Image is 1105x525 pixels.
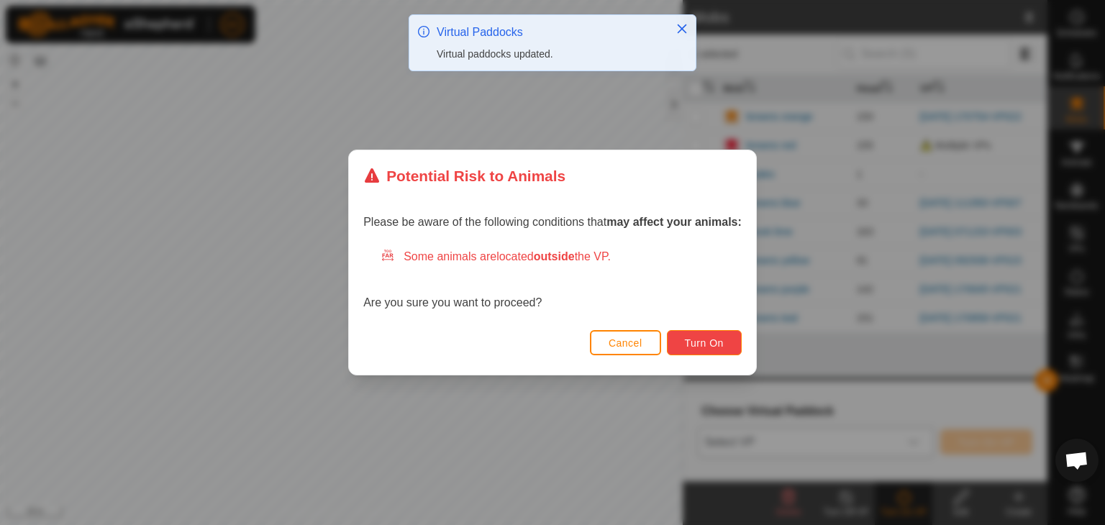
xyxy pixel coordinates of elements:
[363,165,565,187] div: Potential Risk to Animals
[667,330,742,355] button: Turn On
[534,250,575,262] strong: outside
[363,248,742,311] div: Are you sure you want to proceed?
[609,337,642,349] span: Cancel
[672,19,692,39] button: Close
[437,24,661,41] div: Virtual Paddocks
[685,337,724,349] span: Turn On
[496,250,611,262] span: located the VP.
[606,216,742,228] strong: may affect your animals:
[1055,439,1099,482] a: Open chat
[590,330,661,355] button: Cancel
[363,216,742,228] span: Please be aware of the following conditions that
[381,248,742,265] div: Some animals are
[437,47,661,62] div: Virtual paddocks updated.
